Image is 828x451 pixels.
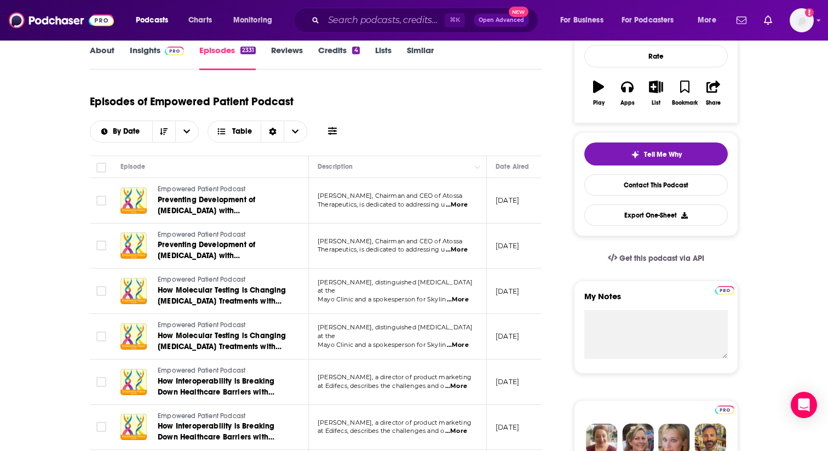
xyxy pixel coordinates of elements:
[271,45,303,70] a: Reviews
[496,423,519,432] p: [DATE]
[158,412,289,421] a: Empowered Patient Podcast
[614,12,690,29] button: open menu
[158,376,274,419] span: How Interoperability is Breaking Down Healthcare Barriers with [PERSON_NAME] Edifecs TRANSCRIPT
[226,12,286,29] button: open menu
[584,291,728,310] label: My Notes
[158,275,289,285] a: Empowered Patient Podcast
[90,121,199,142] h2: Choose List sort
[158,412,245,420] span: Empowered Patient Podcast
[158,321,245,329] span: Empowered Patient Podcast
[593,100,605,106] div: Play
[690,12,730,29] button: open menu
[304,8,549,33] div: Search podcasts, credits, & more...
[96,377,106,387] span: Toggle select row
[496,196,519,205] p: [DATE]
[158,366,289,376] a: Empowered Patient Podcast
[805,8,814,17] svg: Add a profile image
[760,11,777,30] a: Show notifications dropdown
[233,13,272,28] span: Monitoring
[318,323,473,340] span: [PERSON_NAME], distinguished [MEDICAL_DATA] at the
[130,45,184,70] a: InsightsPodchaser Pro
[165,47,184,55] img: Podchaser Pro
[96,241,106,250] span: Toggle select row
[158,195,289,216] a: Preventing Development of [MEDICAL_DATA] with [PERSON_NAME] Atossa Therapeutics TRANSCRIPT
[474,14,529,27] button: Open AdvancedNew
[158,230,289,240] a: Empowered Patient Podcast
[9,10,114,31] img: Podchaser - Follow, Share and Rate Podcasts
[96,196,106,205] span: Toggle select row
[324,12,445,29] input: Search podcasts, credits, & more...
[560,13,603,28] span: For Business
[318,295,446,303] span: Mayo Clinic and a spokesperson for Skylin
[318,382,444,390] span: at Edifecs, describes the challenges and o
[445,427,467,436] span: ...More
[90,45,114,70] a: About
[188,13,212,28] span: Charts
[96,422,106,432] span: Toggle select row
[375,45,392,70] a: Lists
[128,12,182,29] button: open menu
[318,192,462,199] span: [PERSON_NAME], Chairman and CEO of Atossa
[158,321,289,330] a: Empowered Patient Podcast
[644,150,682,159] span: Tell Me Why
[445,382,467,391] span: ...More
[599,245,713,272] a: Get this podcast via API
[175,121,198,142] button: open menu
[584,73,613,113] button: Play
[496,377,519,386] p: [DATE]
[96,286,106,296] span: Toggle select row
[791,392,817,418] div: Open Intercom Messenger
[642,73,670,113] button: List
[199,45,256,70] a: Episodes2331
[715,406,734,414] img: Podchaser Pro
[158,239,289,261] a: Preventing Development of [MEDICAL_DATA] with [PERSON_NAME] Atossa Therapeutics
[318,246,445,253] span: Therapeutics, is dedicated to addressing u
[447,295,469,304] span: ...More
[496,160,529,173] div: Date Aired
[706,100,721,106] div: Share
[584,204,728,226] button: Export One-Sheet
[152,121,175,142] button: Sort Direction
[318,278,473,295] span: [PERSON_NAME], distinguished [MEDICAL_DATA] at the
[715,284,734,295] a: Pro website
[96,332,106,341] span: Toggle select row
[496,241,519,250] p: [DATE]
[790,8,814,32] span: Logged in as mcorcoran
[181,12,219,29] a: Charts
[158,330,289,352] a: How Molecular Testing is Changing [MEDICAL_DATA] Treatments with [PERSON_NAME] SkylineDx
[232,128,252,135] span: Table
[584,174,728,196] a: Contact This Podcast
[318,201,445,208] span: Therapeutics, is dedicated to addressing u
[446,201,468,209] span: ...More
[613,73,641,113] button: Apps
[261,121,284,142] div: Sort Direction
[158,195,255,237] span: Preventing Development of [MEDICAL_DATA] with [PERSON_NAME] Atossa Therapeutics TRANSCRIPT
[407,45,434,70] a: Similar
[318,427,444,435] span: at Edifecs, describes the challenges and o
[318,341,446,349] span: Mayo Clinic and a spokesperson for Skylin
[158,376,289,398] a: How Interoperability is Breaking Down Healthcare Barriers with [PERSON_NAME] Edifecs TRANSCRIPT
[715,404,734,414] a: Pro website
[318,45,359,70] a: Credits4
[631,150,640,159] img: tell me why sparkle
[620,100,635,106] div: Apps
[208,121,308,142] h2: Choose View
[158,231,245,238] span: Empowered Patient Podcast
[318,237,462,245] span: [PERSON_NAME], Chairman and CEO of Atossa
[158,331,286,362] span: How Molecular Testing is Changing [MEDICAL_DATA] Treatments with [PERSON_NAME] SkylineDx
[471,161,484,174] button: Column Actions
[509,7,528,17] span: New
[318,419,472,426] span: [PERSON_NAME], a director of product marketing
[553,12,617,29] button: open menu
[652,100,660,106] div: List
[445,13,465,27] span: ⌘ K
[790,8,814,32] button: Show profile menu
[670,73,699,113] button: Bookmark
[584,45,728,67] div: Rate
[699,73,728,113] button: Share
[158,240,255,282] span: Preventing Development of [MEDICAL_DATA] with [PERSON_NAME] Atossa Therapeutics
[352,47,359,54] div: 4
[584,142,728,165] button: tell me why sparkleTell Me Why
[790,8,814,32] img: User Profile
